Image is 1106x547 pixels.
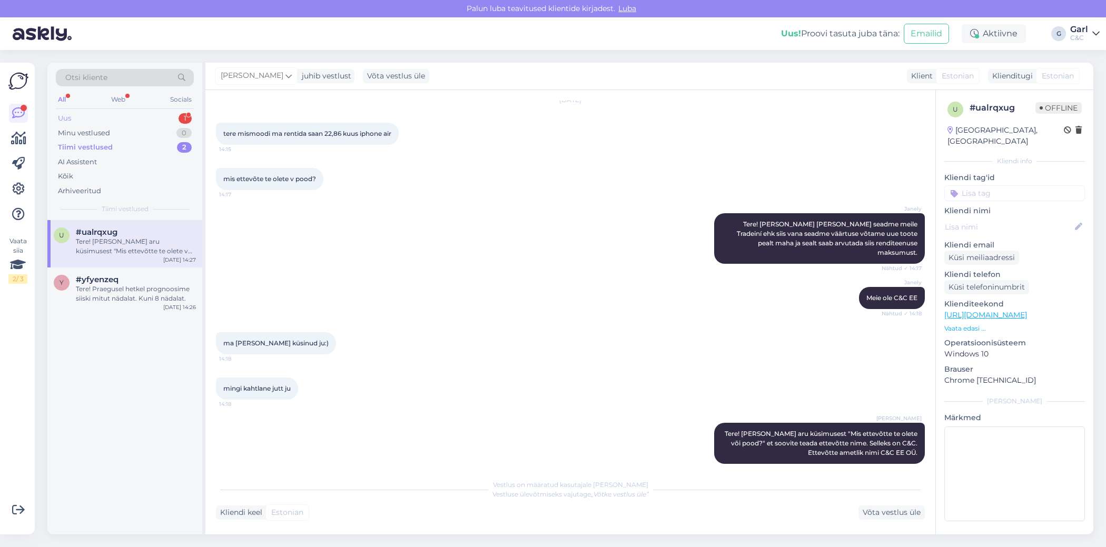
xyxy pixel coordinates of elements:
[58,128,110,138] div: Minu vestlused
[1070,25,1088,34] div: Garl
[59,231,64,239] span: u
[76,275,118,284] span: #yfyenzeq
[58,142,113,153] div: Tiimi vestlused
[944,205,1085,216] p: Kliendi nimi
[970,102,1035,114] div: # ualrqxug
[8,71,28,91] img: Askly Logo
[866,294,917,302] span: Meie ole C&C EE
[944,324,1085,333] p: Vaata edasi ...
[177,142,192,153] div: 2
[58,186,101,196] div: Arhiveeritud
[8,236,27,284] div: Vaata siia
[944,375,1085,386] p: Chrome [TECHNICAL_ID]
[493,481,648,489] span: Vestlus on määratud kasutajale [PERSON_NAME]
[8,274,27,284] div: 2 / 3
[76,237,196,256] div: Tere! [PERSON_NAME] aru küsimusest "Mis ettevõtte te olete või pood?" et soovite teada ettevõtte ...
[58,113,71,124] div: Uus
[1035,102,1082,114] span: Offline
[363,69,429,83] div: Võta vestlus üle
[109,93,127,106] div: Web
[944,412,1085,423] p: Märkmed
[492,490,649,498] span: Vestluse ülevõtmiseks vajutage
[988,71,1033,82] div: Klienditugi
[219,355,259,363] span: 14:18
[1042,71,1074,82] span: Estonian
[944,349,1085,360] p: Windows 10
[882,205,922,213] span: Janely
[882,310,922,317] span: Nähtud ✓ 14:18
[947,125,1064,147] div: [GEOGRAPHIC_DATA], [GEOGRAPHIC_DATA]
[953,105,958,113] span: u
[904,24,949,44] button: Emailid
[65,72,107,83] span: Otsi kliente
[56,93,68,106] div: All
[944,299,1085,310] p: Klienditeekond
[944,185,1085,201] input: Lisa tag
[60,279,64,286] span: y
[942,71,974,82] span: Estonian
[876,414,922,422] span: [PERSON_NAME]
[58,171,73,182] div: Kõik
[1051,26,1066,41] div: G
[725,430,919,456] span: Tere! [PERSON_NAME] aru küsimusest "Mis ettevõtte te olete või pood?" et soovite teada ettevõtte ...
[221,70,283,82] span: [PERSON_NAME]
[219,145,259,153] span: 14:15
[163,256,196,264] div: [DATE] 14:27
[1070,34,1088,42] div: C&C
[944,240,1085,251] p: Kliendi email
[223,339,329,347] span: ma [PERSON_NAME] küsinud ju:)
[944,364,1085,375] p: Brauser
[1070,25,1100,42] a: GarlC&C
[271,507,303,518] span: Estonian
[944,251,1019,265] div: Küsi meiliaadressi
[907,71,933,82] div: Klient
[781,27,900,40] div: Proovi tasuta juba täna:
[76,227,117,237] span: #ualrqxug
[102,204,149,214] span: Tiimi vestlused
[223,384,291,392] span: mingi kahtlane jutt ju
[944,172,1085,183] p: Kliendi tag'id
[58,157,97,167] div: AI Assistent
[219,400,259,408] span: 14:18
[944,396,1085,406] div: [PERSON_NAME]
[163,303,196,311] div: [DATE] 14:26
[737,220,919,256] span: Tere! [PERSON_NAME] [PERSON_NAME] seadme meile Tradeiní ehk siis vana seadme väärtuse võtame uue ...
[944,310,1027,320] a: [URL][DOMAIN_NAME]
[962,24,1026,43] div: Aktiivne
[615,4,639,13] span: Luba
[858,505,925,520] div: Võta vestlus üle
[219,191,259,198] span: 14:17
[944,280,1029,294] div: Küsi telefoninumbrit
[944,156,1085,166] div: Kliendi info
[945,221,1073,233] input: Lisa nimi
[298,71,351,82] div: juhib vestlust
[882,279,922,286] span: Janely
[944,337,1085,349] p: Operatsioonisüsteem
[176,128,192,138] div: 0
[216,507,262,518] div: Kliendi keel
[168,93,194,106] div: Socials
[223,175,316,183] span: mis ettevõte te olete v pood?
[944,269,1085,280] p: Kliendi telefon
[882,264,922,272] span: Nähtud ✓ 14:17
[781,28,801,38] b: Uus!
[591,490,649,498] i: „Võtke vestlus üle”
[179,113,192,124] div: 1
[76,284,196,303] div: Tere! Praegusel hetkel prognoosime siiski mitut nädalat. Kuni 8 nädalat.
[223,130,391,137] span: tere mismoodi ma rentida saan 22,86 kuus iphone air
